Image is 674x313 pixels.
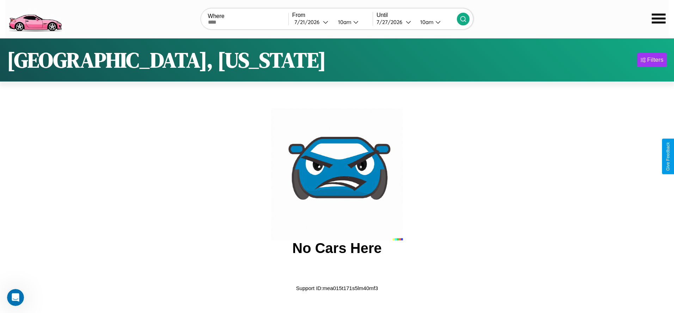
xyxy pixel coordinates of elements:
[335,19,353,25] div: 10am
[292,240,381,256] h2: No Cars Here
[5,4,65,33] img: logo
[7,289,24,306] iframe: Intercom live chat
[292,18,332,26] button: 7/21/2026
[332,18,373,26] button: 10am
[294,19,323,25] div: 7 / 21 / 2026
[666,142,670,171] div: Give Feedback
[417,19,435,25] div: 10am
[271,108,403,240] img: car
[637,53,667,67] button: Filters
[7,46,326,74] h1: [GEOGRAPHIC_DATA], [US_STATE]
[208,13,288,19] label: Where
[296,283,378,293] p: Support ID: mea015t171s5lm40mf3
[647,56,663,64] div: Filters
[376,19,406,25] div: 7 / 27 / 2026
[415,18,457,26] button: 10am
[292,12,373,18] label: From
[376,12,457,18] label: Until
